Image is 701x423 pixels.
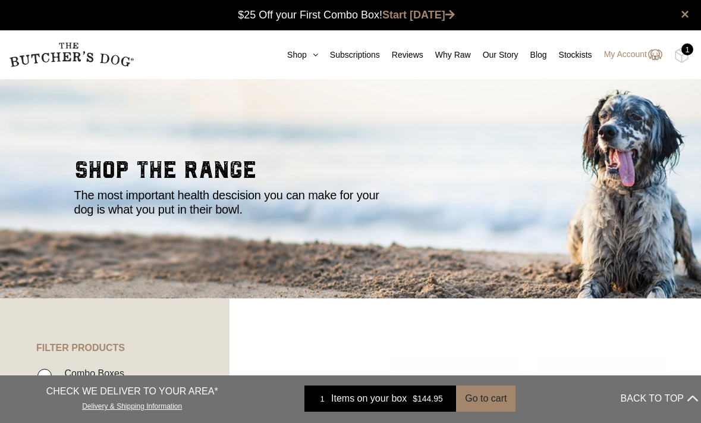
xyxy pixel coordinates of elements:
h2: shop the range [74,158,627,188]
label: Combo Boxes [58,365,124,381]
a: Shop [275,49,318,61]
a: Delivery & Shipping Information [82,399,182,411]
button: BACK TO TOP [621,384,698,413]
div: 1 [313,393,331,405]
p: The most important health descision you can make for your dog is what you put in their bowl. [74,188,389,217]
a: My Account [592,48,662,62]
div: 1 [681,43,693,55]
a: Start [DATE] [382,9,455,21]
a: Subscriptions [318,49,380,61]
img: TBD_Cart-Full.png [674,48,689,63]
button: Go to cart [456,386,515,412]
p: CHECK WE DELIVER TO YOUR AREA* [46,384,218,399]
a: Reviews [380,49,423,61]
a: Our Story [471,49,518,61]
a: Blog [518,49,547,61]
a: 1 Items on your box $144.95 [304,386,456,412]
a: Stockists [547,49,592,61]
bdi: 144.95 [413,394,443,403]
a: Why Raw [423,49,471,61]
span: Items on your box [331,391,407,406]
a: close [681,7,689,21]
span: $ [413,394,417,403]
